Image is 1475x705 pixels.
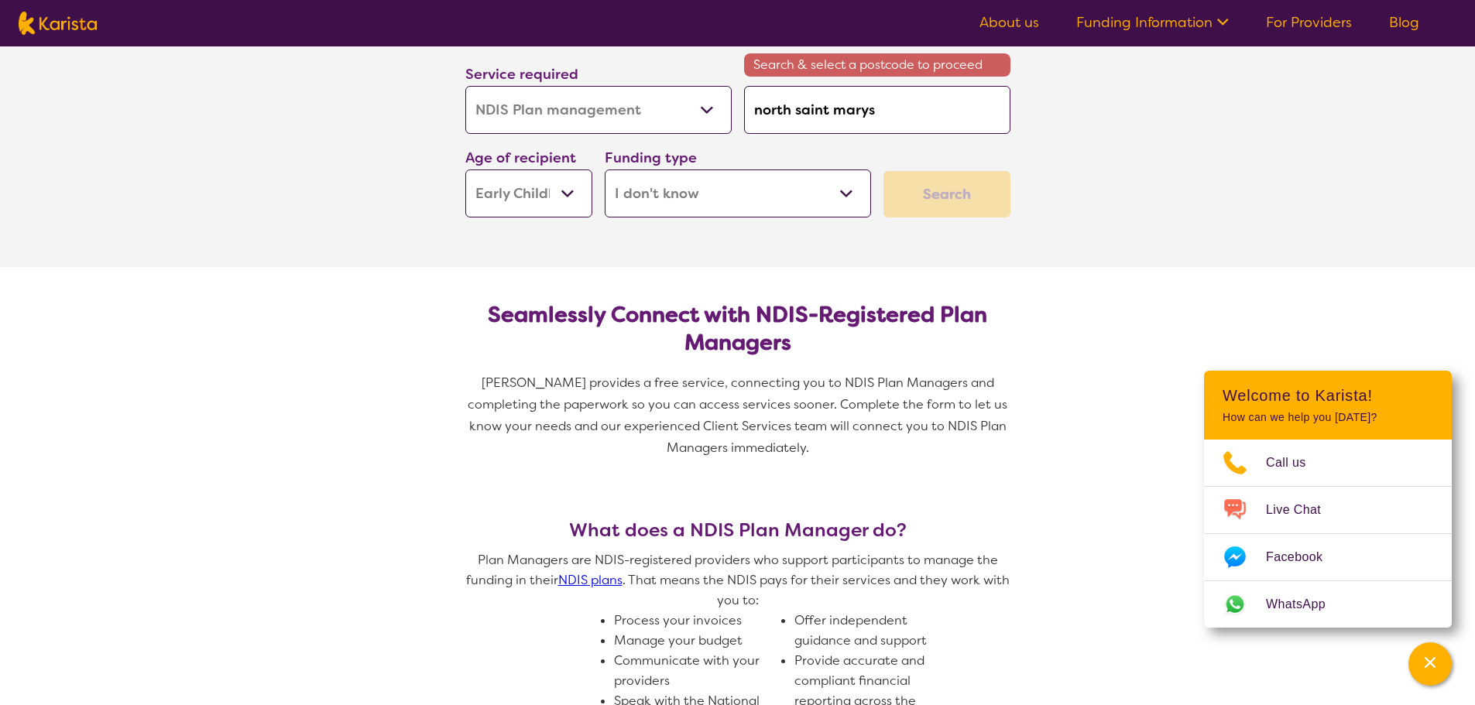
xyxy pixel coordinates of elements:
[1223,411,1433,424] p: How can we help you [DATE]?
[979,13,1039,32] a: About us
[614,631,782,651] li: Manage your budget
[1204,371,1452,628] div: Channel Menu
[614,611,782,631] li: Process your invoices
[1266,593,1344,616] span: WhatsApp
[478,301,998,357] h2: Seamlessly Connect with NDIS-Registered Plan Managers
[1204,440,1452,628] ul: Choose channel
[614,651,782,691] li: Communicate with your providers
[1223,386,1433,405] h2: Welcome to Karista!
[1266,546,1341,569] span: Facebook
[468,375,1010,456] span: [PERSON_NAME] provides a free service, connecting you to NDIS Plan Managers and completing the pa...
[794,611,962,651] li: Offer independent guidance and support
[465,65,578,84] label: Service required
[19,12,97,35] img: Karista logo
[1076,13,1229,32] a: Funding Information
[605,149,697,167] label: Funding type
[1204,581,1452,628] a: Web link opens in a new tab.
[1266,13,1352,32] a: For Providers
[465,149,576,167] label: Age of recipient
[744,53,1010,77] span: Search & select a postcode to proceed
[459,519,1017,541] h3: What does a NDIS Plan Manager do?
[744,86,1010,134] input: Type
[558,572,623,588] a: NDIS plans
[1266,498,1340,522] span: Live Chat
[1266,451,1325,474] span: Call us
[1389,13,1419,32] a: Blog
[459,550,1017,611] p: Plan Managers are NDIS-registered providers who support participants to manage the funding in the...
[1408,642,1452,686] button: Channel Menu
